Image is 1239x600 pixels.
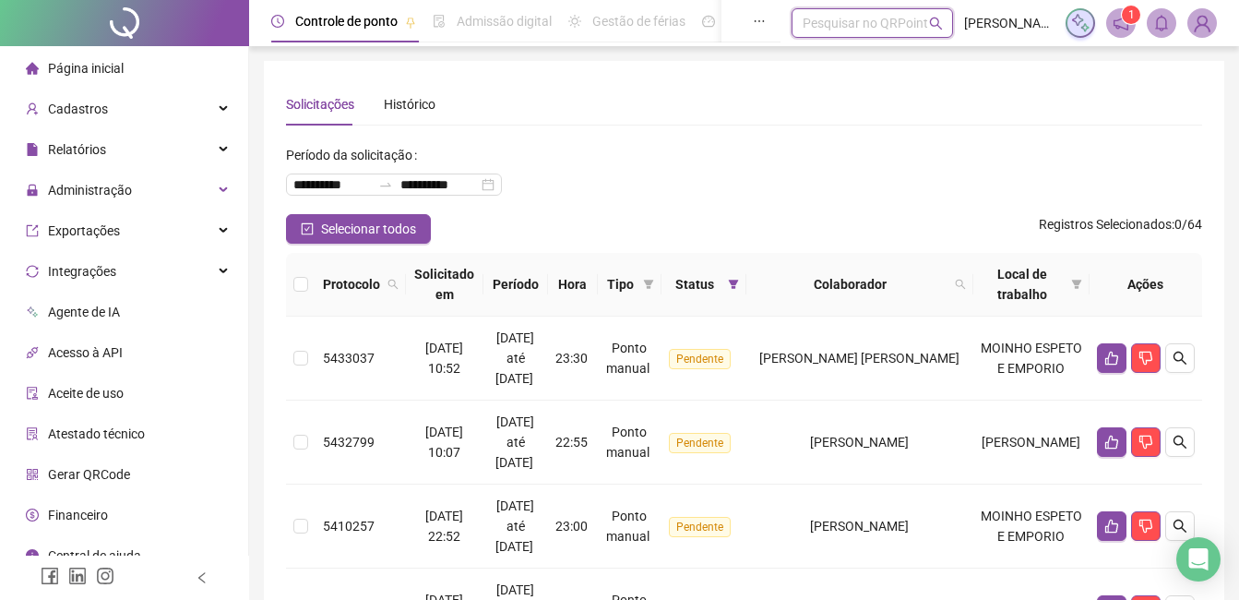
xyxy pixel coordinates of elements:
[321,219,416,239] span: Selecionar todos
[48,142,106,157] span: Relatórios
[951,270,970,298] span: search
[1173,519,1187,534] span: search
[48,345,123,360] span: Acesso à API
[753,15,766,28] span: ellipsis
[810,519,909,534] span: [PERSON_NAME]
[286,214,431,244] button: Selecionar todos
[643,279,654,290] span: filter
[1173,435,1187,450] span: search
[981,264,1064,305] span: Local de trabalho
[1122,6,1140,24] sup: 1
[286,94,354,114] div: Solicitações
[1071,279,1082,290] span: filter
[1039,214,1202,244] span: : 0 / 64
[669,433,731,453] span: Pendente
[26,143,39,156] span: file
[973,317,1090,401] td: MOINHO ESPETO E EMPORIO
[48,305,120,319] span: Agente de IA
[196,571,208,584] span: left
[495,330,535,386] span: [DATE] até [DATE]
[929,17,943,30] span: search
[495,498,535,554] span: [DATE] até [DATE]
[26,184,39,197] span: lock
[669,349,731,369] span: Pendente
[548,253,598,317] th: Hora
[568,15,581,28] span: sun
[1070,13,1090,33] img: sparkle-icon.fc2bf0ac1784a2077858766a79e2daf3.svg
[1138,519,1153,534] span: dislike
[378,177,393,192] span: swap-right
[1153,15,1170,31] span: bell
[457,14,552,29] span: Admissão digital
[810,435,909,450] span: [PERSON_NAME]
[301,222,314,235] span: check-square
[323,351,375,366] span: 5433037
[555,519,588,534] span: 23:00
[639,270,658,298] span: filter
[669,517,731,537] span: Pendente
[728,279,739,290] span: filter
[1188,9,1216,37] img: 72261
[48,264,116,279] span: Integrações
[48,102,108,116] span: Cadastros
[26,265,39,278] span: sync
[1128,8,1135,21] span: 1
[26,346,39,359] span: api
[48,183,132,198] span: Administração
[384,270,402,298] span: search
[48,386,124,401] span: Aceite de uso
[26,62,39,75] span: home
[26,224,39,237] span: export
[1138,351,1153,366] span: dislike
[592,14,685,29] span: Gestão de férias
[387,279,399,290] span: search
[26,102,39,115] span: user-add
[606,341,649,376] span: Ponto manual
[964,13,1054,33] span: [PERSON_NAME] E EMPORIO
[973,401,1090,485] td: [PERSON_NAME]
[1104,351,1119,366] span: like
[384,94,435,114] div: Histórico
[425,341,463,376] span: [DATE] 10:52
[425,509,463,544] span: [DATE] 22:52
[323,274,380,294] span: Protocolo
[702,15,715,28] span: dashboard
[955,279,966,290] span: search
[1104,519,1119,534] span: like
[96,567,114,585] span: instagram
[48,508,108,522] span: Financeiro
[1097,274,1195,294] div: Ações
[323,519,375,534] span: 5410257
[26,427,39,440] span: solution
[1173,351,1187,366] span: search
[1176,537,1221,582] div: Open Intercom Messenger
[48,61,124,76] span: Página inicial
[323,435,375,450] span: 5432799
[555,351,588,366] span: 23:30
[271,15,284,28] span: clock-circle
[606,509,649,544] span: Ponto manual
[405,17,416,28] span: pushpin
[759,351,959,366] span: [PERSON_NAME] [PERSON_NAME]
[433,15,446,28] span: file-done
[68,567,87,585] span: linkedin
[48,223,120,238] span: Exportações
[1113,15,1129,31] span: notification
[26,387,39,400] span: audit
[41,567,59,585] span: facebook
[406,253,483,317] th: Solicitado em
[48,467,130,482] span: Gerar QRCode
[1039,217,1172,232] span: Registros Selecionados
[1138,435,1153,450] span: dislike
[724,270,743,298] span: filter
[26,549,39,562] span: info-circle
[973,485,1090,569] td: MOINHO ESPETO E EMPORIO
[26,468,39,481] span: qrcode
[286,140,424,170] label: Período da solicitação
[295,14,398,29] span: Controle de ponto
[378,177,393,192] span: to
[48,426,145,441] span: Atestado técnico
[605,274,637,294] span: Tipo
[48,548,141,563] span: Central de ajuda
[26,509,39,522] span: dollar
